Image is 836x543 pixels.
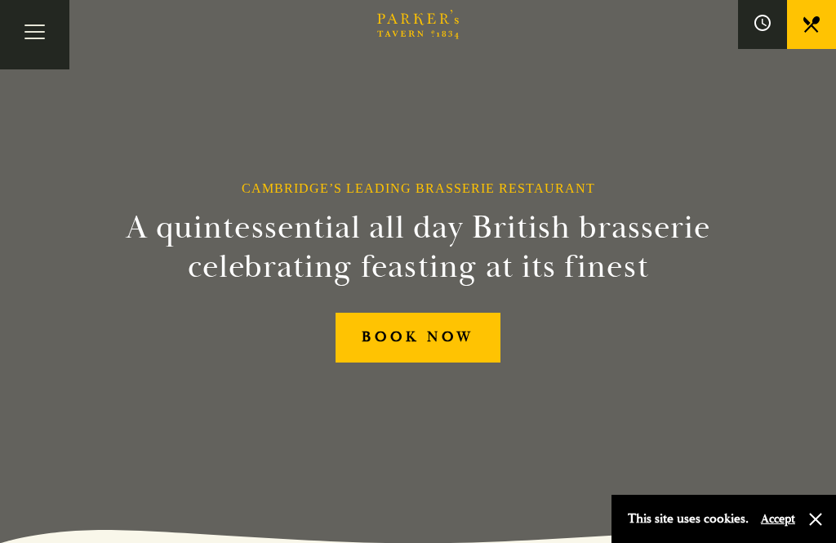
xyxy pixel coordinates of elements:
[628,507,749,531] p: This site uses cookies.
[242,180,595,196] h1: Cambridge’s Leading Brasserie Restaurant
[111,208,725,287] h2: A quintessential all day British brasserie celebrating feasting at its finest
[761,511,795,527] button: Accept
[807,511,824,527] button: Close and accept
[336,313,501,363] a: BOOK NOW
